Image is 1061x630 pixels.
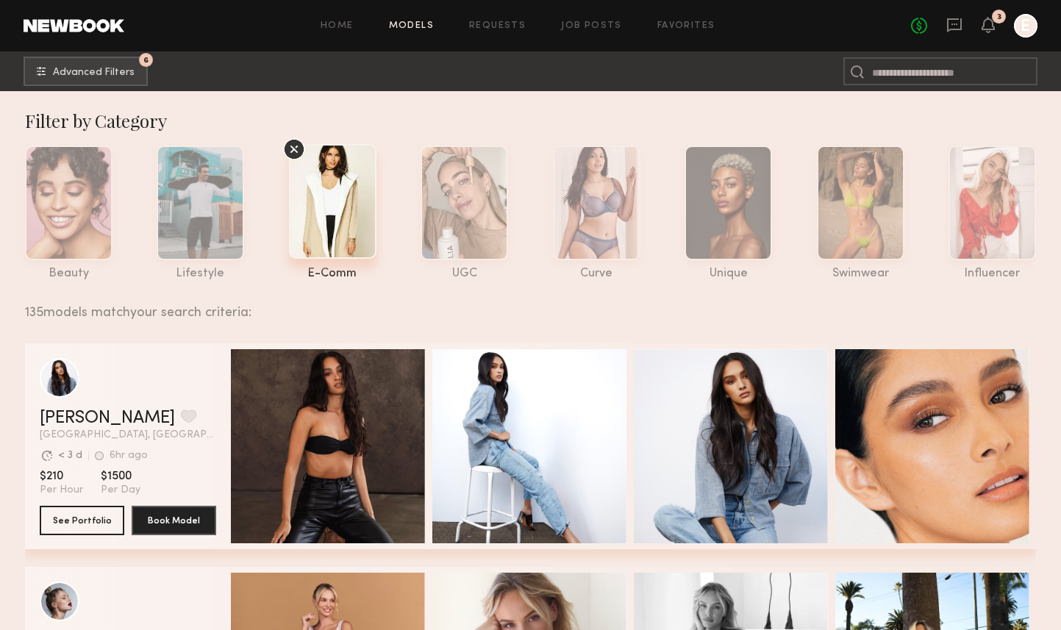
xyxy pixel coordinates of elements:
[110,451,148,461] div: 6hr ago
[40,506,124,535] button: See Portfolio
[53,68,135,78] span: Advanced Filters
[289,268,376,280] div: e-comm
[101,469,140,484] span: $1500
[421,268,508,280] div: UGC
[553,268,640,280] div: curve
[25,289,1024,320] div: 135 models match your search criteria:
[949,268,1036,280] div: influencer
[1014,14,1037,37] a: E
[321,21,354,31] a: Home
[685,268,772,280] div: unique
[40,409,175,427] a: [PERSON_NAME]
[24,57,148,86] button: 6Advanced Filters
[157,268,244,280] div: lifestyle
[389,21,434,31] a: Models
[817,268,904,280] div: swimwear
[40,484,83,497] span: Per Hour
[469,21,526,31] a: Requests
[657,21,715,31] a: Favorites
[40,430,216,440] span: [GEOGRAPHIC_DATA], [GEOGRAPHIC_DATA]
[25,109,1036,132] div: Filter by Category
[25,268,112,280] div: beauty
[561,21,622,31] a: Job Posts
[40,469,83,484] span: $210
[143,57,149,63] span: 6
[132,506,216,535] button: Book Model
[997,13,1001,21] div: 3
[101,484,140,497] span: Per Day
[58,451,82,461] div: < 3 d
